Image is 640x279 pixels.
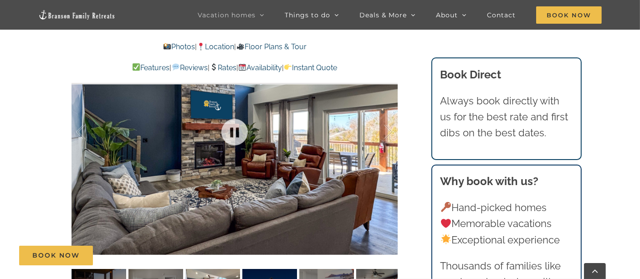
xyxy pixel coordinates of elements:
span: Things to do [285,12,330,18]
b: Book Direct [440,68,501,81]
img: 💬 [172,63,179,71]
img: 🌟 [441,234,451,244]
a: Instant Quote [284,63,337,72]
p: Hand-picked homes Memorable vacations Exceptional experience [440,200,573,248]
a: Book Now [19,246,93,265]
img: 👉 [284,63,292,71]
img: 🔑 [441,202,451,212]
p: | | | | [72,62,398,74]
img: 📍 [197,43,205,50]
img: Branson Family Retreats Logo [38,10,115,20]
a: Photos [163,42,195,51]
span: Book Now [32,252,80,259]
a: Features [132,63,169,72]
h3: Why book with us? [440,173,573,190]
img: ✅ [133,63,140,71]
p: | | [72,41,398,53]
img: 🎥 [237,43,244,50]
a: Availability [238,63,282,72]
img: 📸 [164,43,171,50]
a: Location [197,42,234,51]
span: Vacation homes [198,12,256,18]
a: Rates [210,63,236,72]
a: Reviews [172,63,208,72]
span: Contact [487,12,516,18]
img: 💲 [210,63,217,71]
img: ❤️ [441,218,451,228]
span: Deals & More [359,12,407,18]
img: 📆 [239,63,246,71]
span: Book Now [536,6,602,24]
span: About [436,12,458,18]
p: Always book directly with us for the best rate and first dibs on the best dates. [440,93,573,141]
a: Floor Plans & Tour [236,42,306,51]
